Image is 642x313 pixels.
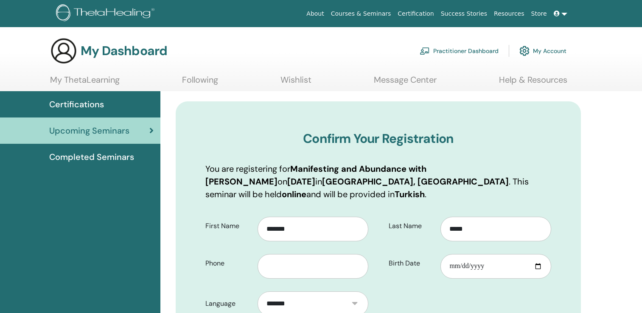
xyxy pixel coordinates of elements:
a: Message Center [374,75,437,91]
label: Birth Date [382,255,441,271]
b: online [282,189,306,200]
label: Last Name [382,218,441,234]
label: First Name [199,218,258,234]
h3: Confirm Your Registration [205,131,551,146]
a: Practitioner Dashboard [420,42,499,60]
font: My Account [533,47,566,55]
a: Help & Resources [499,75,567,91]
h3: My Dashboard [81,43,167,59]
a: Following [182,75,218,91]
a: Certification [394,6,437,22]
a: Store [528,6,550,22]
a: Resources [491,6,528,22]
span: Certifications [49,98,104,111]
img: generic-user-icon.jpg [50,37,77,64]
a: Success Stories [437,6,491,22]
label: Language [199,296,258,312]
a: Wishlist [280,75,311,91]
img: cog.svg [519,44,530,58]
a: About [303,6,327,22]
p: You are registering for on in . This seminar will be held and will be provided in . [205,162,551,201]
span: Completed Seminars [49,151,134,163]
b: [GEOGRAPHIC_DATA], [GEOGRAPHIC_DATA] [322,176,509,187]
a: My Account [519,42,566,60]
b: Turkish [395,189,425,200]
span: Upcoming Seminars [49,124,129,137]
label: Phone [199,255,258,271]
b: Manifesting and Abundance with [PERSON_NAME] [205,163,426,187]
img: logo.png [56,4,157,23]
img: chalkboard-teacher.svg [420,47,430,55]
a: My ThetaLearning [50,75,120,91]
b: [DATE] [287,176,315,187]
font: Practitioner Dashboard [433,47,499,55]
a: Courses & Seminars [328,6,395,22]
